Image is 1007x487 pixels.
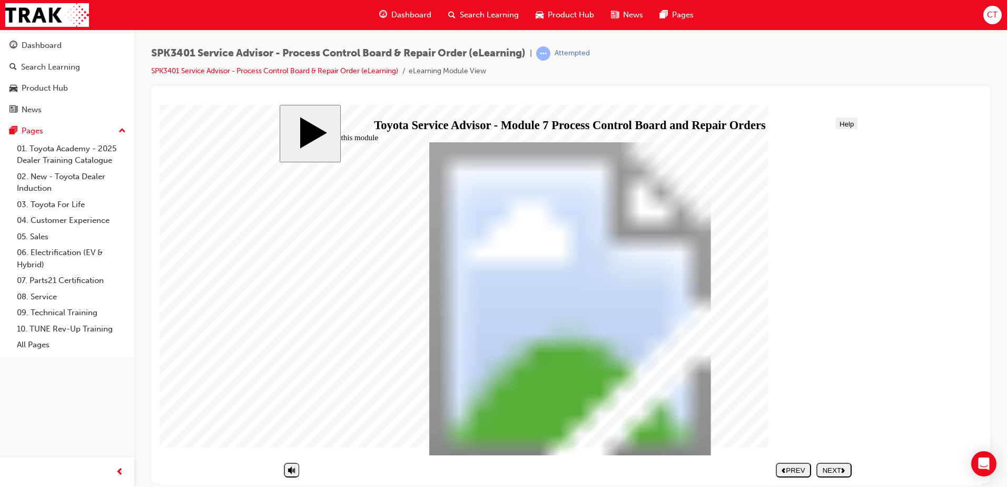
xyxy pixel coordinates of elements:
[9,41,17,51] span: guage-icon
[13,289,130,305] a: 08. Service
[13,197,130,213] a: 03. Toyota For Life
[22,104,42,116] div: News
[22,82,68,94] div: Product Hub
[9,84,17,93] span: car-icon
[987,9,998,21] span: CT
[4,79,130,98] a: Product Hub
[371,4,440,26] a: guage-iconDashboard
[660,8,668,22] span: pages-icon
[391,9,431,21] span: Dashboard
[555,48,590,59] div: Attempted
[13,321,130,337] a: 10. TUNE Rev-Up Training
[530,47,532,60] span: |
[22,40,62,52] div: Dashboard
[22,125,43,137] div: Pages
[21,61,80,73] div: Search Learning
[536,46,550,61] span: learningRecordVerb_ATTEMPT-icon
[448,8,456,22] span: search-icon
[13,169,130,197] a: 02. New - Toyota Dealer Induction
[379,8,387,22] span: guage-icon
[983,6,1002,24] button: CT
[13,272,130,289] a: 07. Parts21 Certification
[9,126,17,136] span: pages-icon
[5,3,89,27] img: Trak
[460,9,519,21] span: Search Learning
[527,4,603,26] a: car-iconProduct Hub
[9,105,17,115] span: news-icon
[13,229,130,245] a: 05. Sales
[4,121,130,141] button: Pages
[9,63,17,72] span: search-icon
[4,100,130,120] a: News
[4,36,130,55] a: Dashboard
[13,305,130,321] a: 09. Technical Training
[623,9,643,21] span: News
[651,4,702,26] a: pages-iconPages
[4,57,130,77] a: Search Learning
[971,451,996,476] div: Open Intercom Messenger
[611,8,619,22] span: news-icon
[548,9,594,21] span: Product Hub
[13,141,130,169] a: 01. Toyota Academy - 2025 Dealer Training Catalogue
[116,466,124,479] span: prev-icon
[13,337,130,353] a: All Pages
[151,66,398,75] a: SPK3401 Service Advisor - Process Control Board & Repair Order (eLearning)
[151,47,526,60] span: SPK3401 Service Advisor - Process Control Board & Repair Order (eLearning)
[603,4,651,26] a: news-iconNews
[4,34,130,121] button: DashboardSearch LearningProduct HubNews
[672,9,694,21] span: Pages
[119,124,126,138] span: up-icon
[536,8,544,22] span: car-icon
[13,245,130,272] a: 06. Electrification (EV & Hybrid)
[13,212,130,229] a: 04. Customer Experience
[440,4,527,26] a: search-iconSearch Learning
[409,65,486,77] li: eLearning Module View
